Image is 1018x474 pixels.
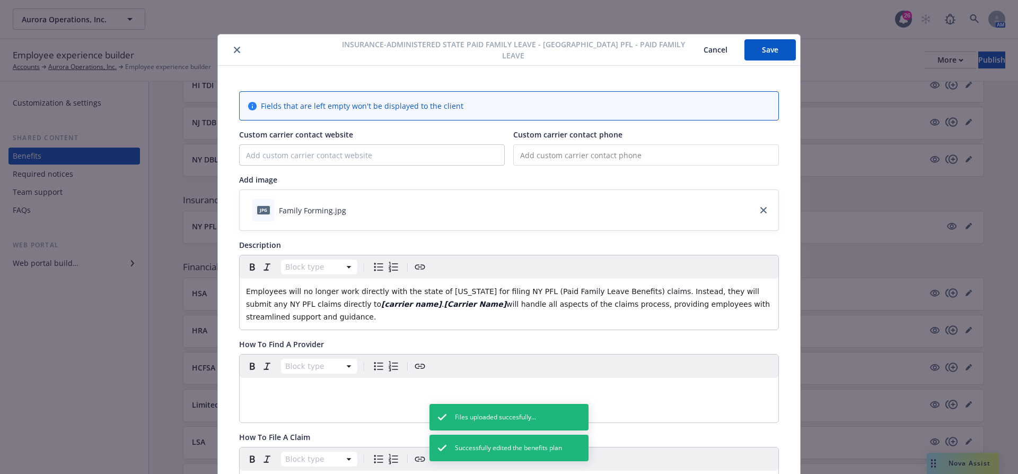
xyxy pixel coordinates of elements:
span: jpg [257,206,270,214]
span: Description [239,240,281,250]
span: Custom carrier contact website [239,130,353,140]
button: Bold [245,452,260,467]
input: Add custom carrier contact phone [513,144,779,166]
button: Bulleted list [371,260,386,274]
button: Create link [413,260,427,274]
button: Numbered list [386,359,401,374]
button: Bulleted list [371,359,386,374]
button: Block type [281,260,357,274]
span: Insurance-Administered State Paid Family Leave - [GEOGRAPHIC_DATA] PFL - Paid Family Leave [341,39,685,61]
div: Family Forming.jpg [279,205,346,216]
button: Bold [245,260,260,274]
span: . [442,300,444,308]
div: toggle group [371,359,401,374]
span: Fields that are left empty won't be displayed to the client [261,100,463,111]
button: Create link [413,359,427,374]
div: toggle group [371,260,401,274]
input: Add custom carrier contact website [240,145,504,165]
button: Bulleted list [371,452,386,467]
span: Successfully edited the benefits plan [455,443,562,453]
span: Add image [239,175,277,185]
strong: [carrier name] [381,300,442,308]
strong: [Carrier Name] [444,300,506,308]
button: Create link [413,452,427,467]
span: will handle all aspects of the claims process, providing employees with streamlined support and g... [246,300,773,321]
button: Save [744,39,796,61]
button: Italic [260,260,275,274]
button: Numbered list [386,452,401,467]
span: Custom carrier contact phone [513,130,622,140]
div: editable markdown [240,279,778,330]
button: Block type [281,452,357,467]
button: close [231,44,243,56]
a: close [757,204,770,217]
button: Cancel [687,39,744,61]
div: editable markdown [240,378,778,403]
button: Bold [245,359,260,374]
button: Numbered list [386,260,401,274]
span: How To Find A Provider [239,339,324,349]
button: Italic [260,452,275,467]
button: download file [350,205,359,216]
button: Block type [281,359,357,374]
span: Employees will no longer work directly with the state of [US_STATE] for filing NY PFL (Paid Famil... [246,287,761,308]
span: How To File A Claim [239,432,310,442]
button: Italic [260,359,275,374]
div: toggle group [371,452,401,467]
span: Files uploaded succesfully... [455,412,536,422]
